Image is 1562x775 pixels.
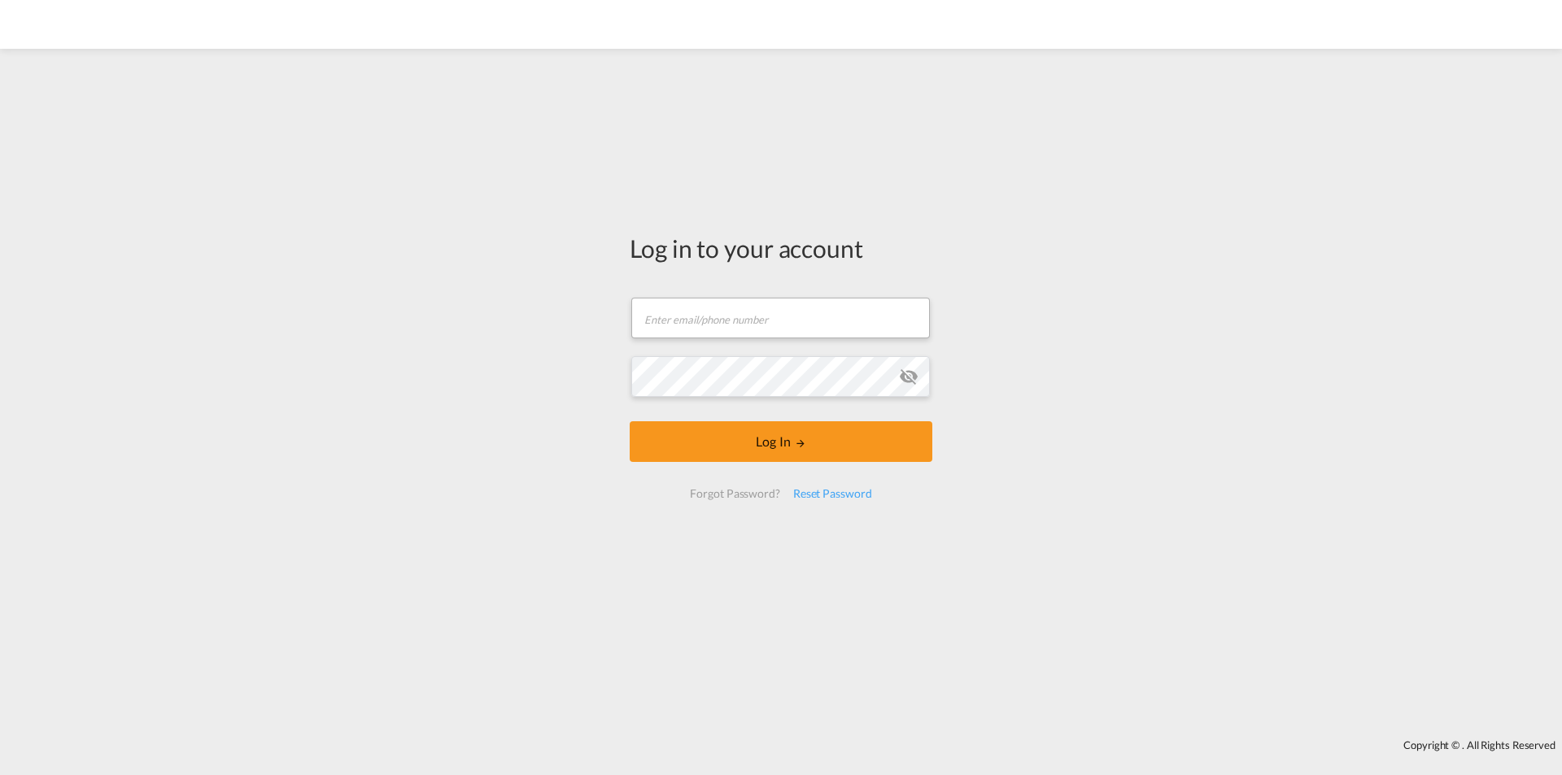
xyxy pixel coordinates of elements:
button: LOGIN [630,421,932,462]
md-icon: icon-eye-off [899,367,918,386]
div: Forgot Password? [683,479,786,508]
div: Reset Password [787,479,879,508]
input: Enter email/phone number [631,298,930,338]
div: Log in to your account [630,231,932,265]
